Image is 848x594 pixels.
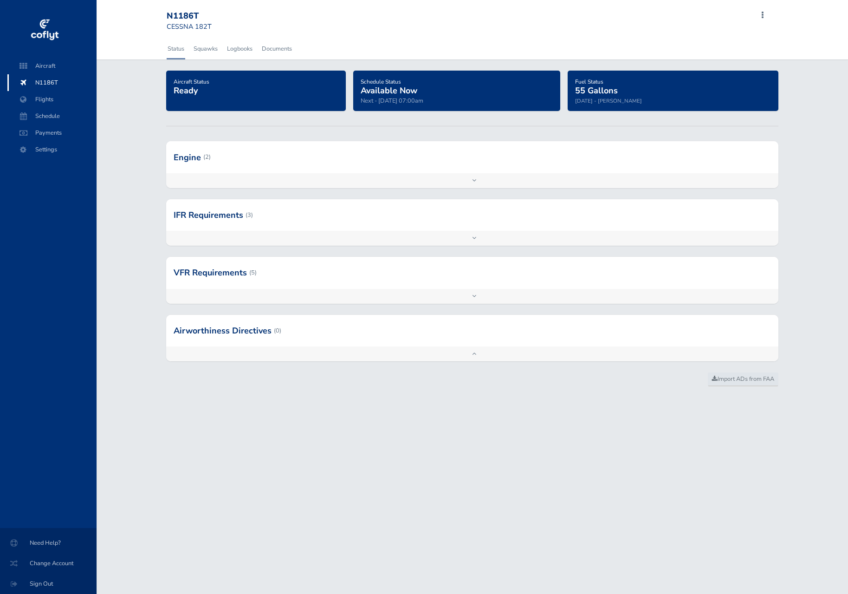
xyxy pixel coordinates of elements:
[712,375,774,383] span: Import ADs from FAA
[361,78,401,85] span: Schedule Status
[11,575,85,592] span: Sign Out
[361,97,423,105] span: Next - [DATE] 07:00am
[17,74,87,91] span: N1186T
[361,75,417,97] a: Schedule StatusAvailable Now
[361,85,417,96] span: Available Now
[11,535,85,551] span: Need Help?
[193,39,219,59] a: Squawks
[167,22,212,31] small: CESSNA 182T
[17,58,87,74] span: Aircraft
[17,91,87,108] span: Flights
[11,555,85,572] span: Change Account
[575,85,618,96] span: 55 Gallons
[167,39,185,59] a: Status
[17,124,87,141] span: Payments
[17,108,87,124] span: Schedule
[226,39,253,59] a: Logbooks
[575,78,603,85] span: Fuel Status
[174,78,209,85] span: Aircraft Status
[261,39,293,59] a: Documents
[17,141,87,158] span: Settings
[708,372,778,386] a: Import ADs from FAA
[167,11,233,21] div: N1186T
[174,85,198,96] span: Ready
[575,97,642,104] small: [DATE] - [PERSON_NAME]
[29,16,60,44] img: coflyt logo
